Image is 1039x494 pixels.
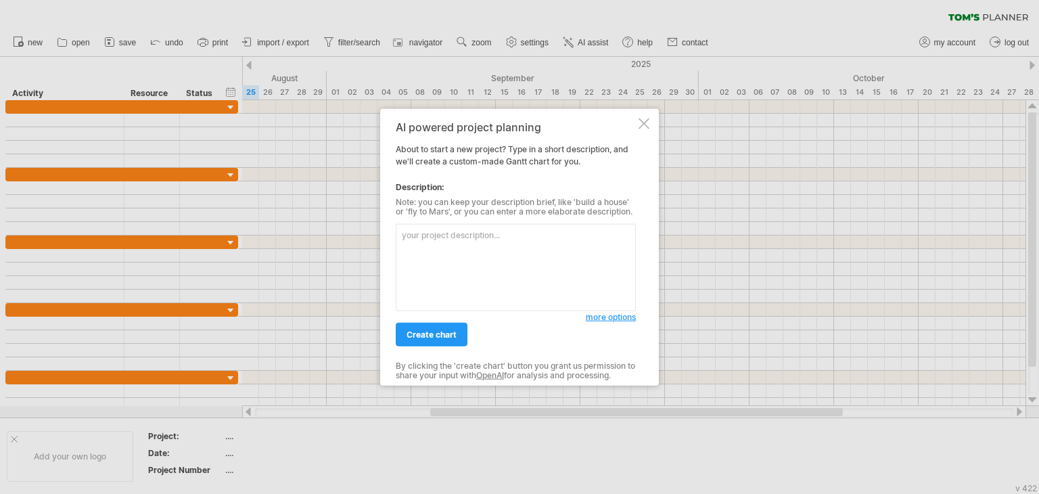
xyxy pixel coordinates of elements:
div: Description: [396,181,636,194]
a: OpenAI [476,370,504,380]
span: more options [586,312,636,322]
div: Note: you can keep your description brief, like 'build a house' or 'fly to Mars', or you can ente... [396,198,636,217]
div: By clicking the 'create chart' button you grant us permission to share your input with for analys... [396,361,636,381]
span: create chart [407,330,457,340]
div: About to start a new project? Type in a short description, and we'll create a custom-made Gantt c... [396,121,636,374]
a: more options [586,311,636,323]
a: create chart [396,323,467,346]
div: AI powered project planning [396,121,636,133]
